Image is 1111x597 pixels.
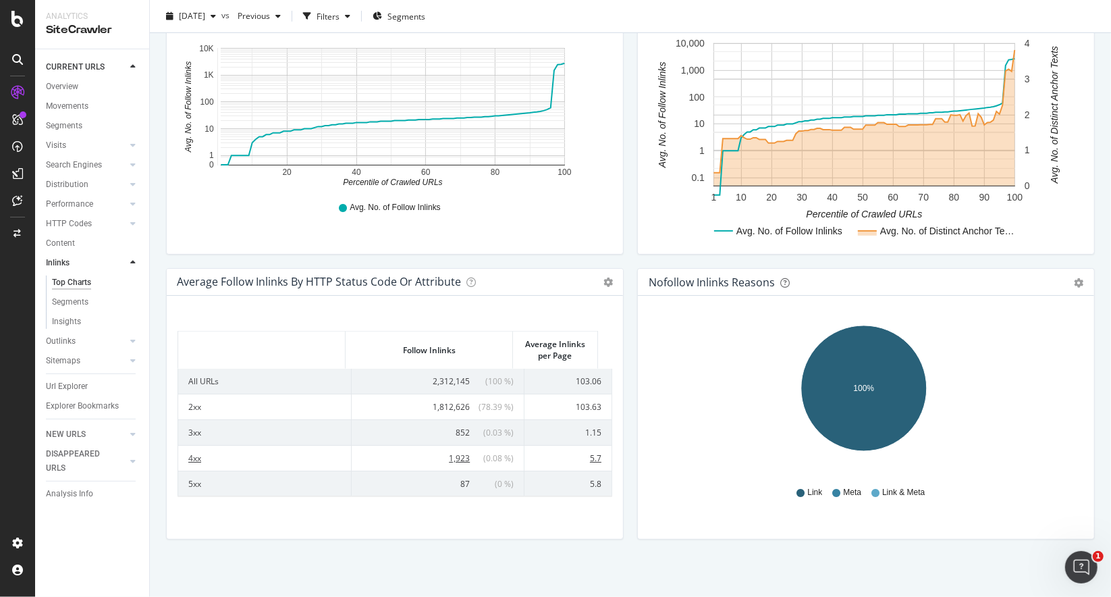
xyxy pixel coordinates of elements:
[179,10,205,22] span: 2025 Oct. 15th
[46,119,140,133] a: Segments
[689,92,705,103] text: 100
[649,276,775,289] div: Nofollow Inlinks Reasons
[178,32,608,189] div: A chart.
[736,192,747,203] text: 10
[387,10,425,22] span: Segments
[491,167,500,177] text: 80
[473,401,514,413] span: ( 78.39 % )
[1025,145,1030,156] text: 1
[46,427,126,442] a: NEW URLS
[46,236,140,251] a: Content
[52,276,91,290] div: Top Charts
[433,375,470,387] span: 2,312,145
[200,97,214,107] text: 100
[827,192,838,203] text: 40
[473,375,514,387] span: ( 100 % )
[46,138,66,153] div: Visits
[1074,278,1083,288] div: gear
[46,447,126,475] a: DISAPPEARED URLS
[854,384,875,393] text: 100%
[796,192,807,203] text: 30
[46,60,126,74] a: CURRENT URLS
[807,487,822,498] span: Link
[52,315,81,329] div: Insights
[676,38,705,49] text: 10,000
[209,151,214,161] text: 1
[46,380,140,394] a: Url Explorer
[46,399,140,413] a: Explorer Bookmarks
[46,447,114,475] div: DISAPPEARED URLS
[558,167,571,177] text: 100
[449,452,470,464] span: 1,923
[1093,551,1104,562] span: 1
[178,394,352,419] td: 2xx
[524,445,612,471] td: 5.7
[221,9,232,20] span: vs
[46,11,138,22] div: Analytics
[919,192,929,203] text: 70
[46,217,92,231] div: HTTP Codes
[367,5,431,27] button: Segments
[1025,74,1030,84] text: 3
[649,32,1079,243] svg: A chart.
[46,119,82,133] div: Segments
[1025,109,1030,120] text: 2
[46,197,126,211] a: Performance
[46,354,126,368] a: Sitemaps
[46,256,126,270] a: Inlinks
[46,334,76,348] div: Outlinks
[473,427,514,438] span: ( 0.03 % )
[1065,551,1098,583] iframe: Intercom live chat
[46,138,126,153] a: Visits
[178,369,352,394] td: All URLs
[178,496,352,522] td: noindex
[979,192,990,203] text: 90
[888,192,899,203] text: 60
[46,99,140,113] a: Movements
[177,273,461,291] h4: Average Follow Inlinks by HTTP Status Code or Attribute
[473,452,514,464] span: ( 0.08 % )
[649,317,1079,474] svg: A chart.
[346,332,513,368] th: Follow Inlinks
[343,178,442,188] text: Percentile of Crawled URLs
[199,44,213,53] text: 10K
[949,192,960,203] text: 80
[283,167,292,177] text: 20
[52,295,88,309] div: Segments
[46,256,70,270] div: Inlinks
[46,22,138,38] div: SiteCrawler
[1007,192,1023,203] text: 100
[232,10,270,22] span: Previous
[524,394,612,419] td: 103.63
[711,192,717,203] text: 1
[473,478,514,490] span: ( 0 % )
[204,71,214,80] text: 1K
[352,167,361,177] text: 40
[657,62,668,169] text: Avg. No. of Follow Inlinks
[46,80,140,94] a: Overview
[205,124,214,134] text: 10
[350,202,441,213] span: Avg. No. of Follow Inlinks
[52,315,140,329] a: Insights
[692,172,705,183] text: 0.1
[736,226,842,236] text: Avg. No. of Follow Inlinks
[178,471,352,496] td: 5xx
[524,369,612,394] td: 103.06
[456,427,470,438] span: 852
[178,419,352,445] td: 3xx
[694,119,705,130] text: 10
[421,167,431,177] text: 60
[209,160,214,170] text: 0
[524,471,612,496] td: 5.8
[46,158,102,172] div: Search Engines
[46,99,88,113] div: Movements
[603,278,613,287] i: Options
[766,192,777,203] text: 20
[46,197,93,211] div: Performance
[699,146,705,157] text: 1
[524,496,612,522] td: 47.48
[298,5,356,27] button: Filters
[46,178,88,192] div: Distribution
